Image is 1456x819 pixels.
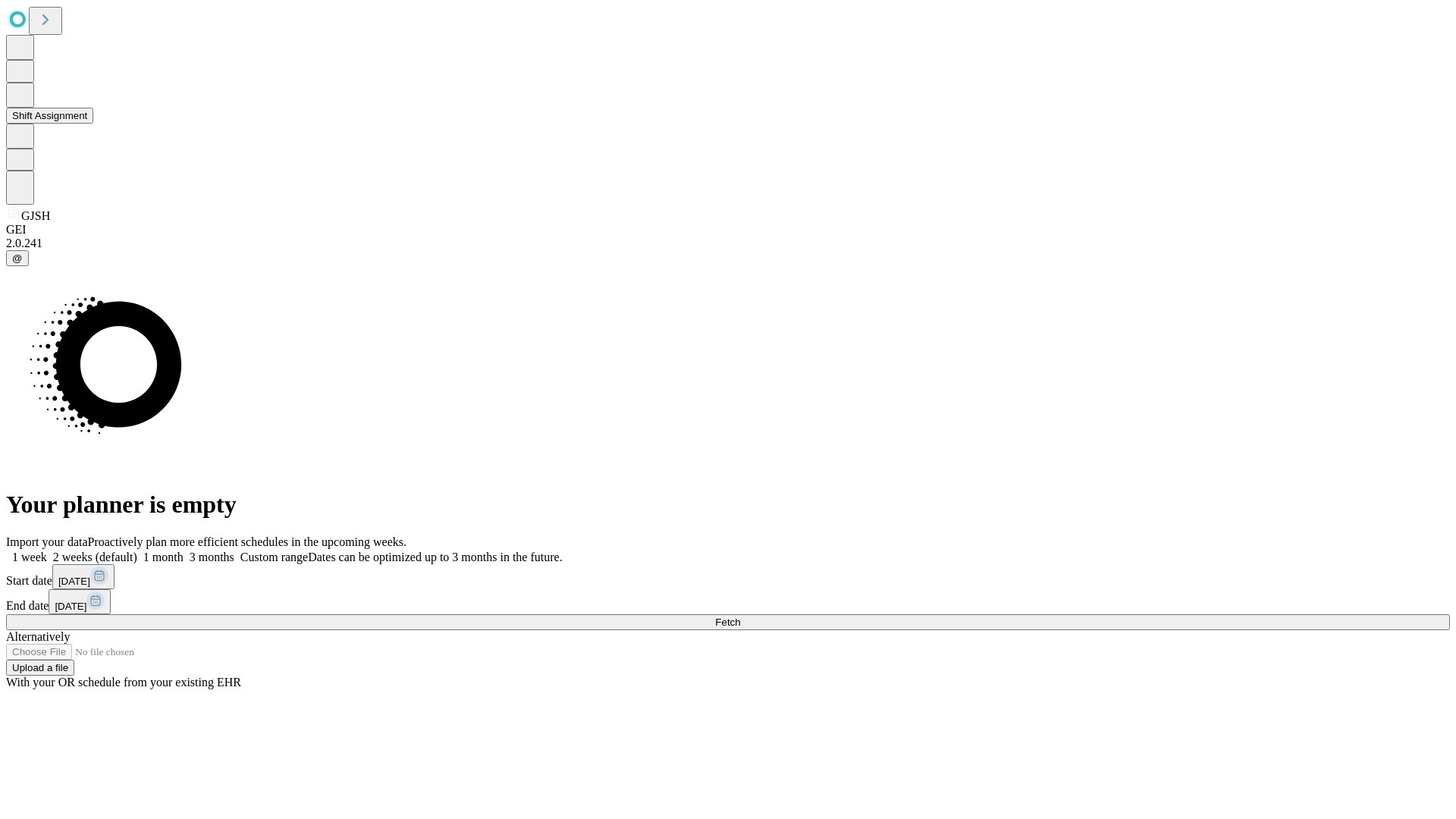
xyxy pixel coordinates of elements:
[6,630,70,643] span: Alternatively
[715,617,740,628] span: Fetch
[6,108,93,124] button: Shift Assignment
[6,535,88,548] span: Import your data
[240,551,308,563] span: Custom range
[143,551,184,563] span: 1 month
[58,576,90,587] span: [DATE]
[88,535,406,548] span: Proactively plan more efficient schedules in the upcoming weeks.
[6,660,74,676] button: Upload a file
[6,250,29,266] button: @
[6,676,241,689] span: With your OR schedule from your existing EHR
[52,564,115,589] button: [DATE]
[6,237,1450,250] div: 2.0.241
[6,589,1450,614] div: End date
[308,551,562,563] span: Dates can be optimized up to 3 months in the future.
[12,551,47,563] span: 1 week
[6,564,1450,589] div: Start date
[190,551,234,563] span: 3 months
[6,223,1450,237] div: GEI
[49,589,111,614] button: [DATE]
[21,209,50,222] span: GJSH
[53,551,137,563] span: 2 weeks (default)
[12,253,23,264] span: @
[6,491,1450,519] h1: Your planner is empty
[55,601,86,612] span: [DATE]
[6,614,1450,630] button: Fetch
